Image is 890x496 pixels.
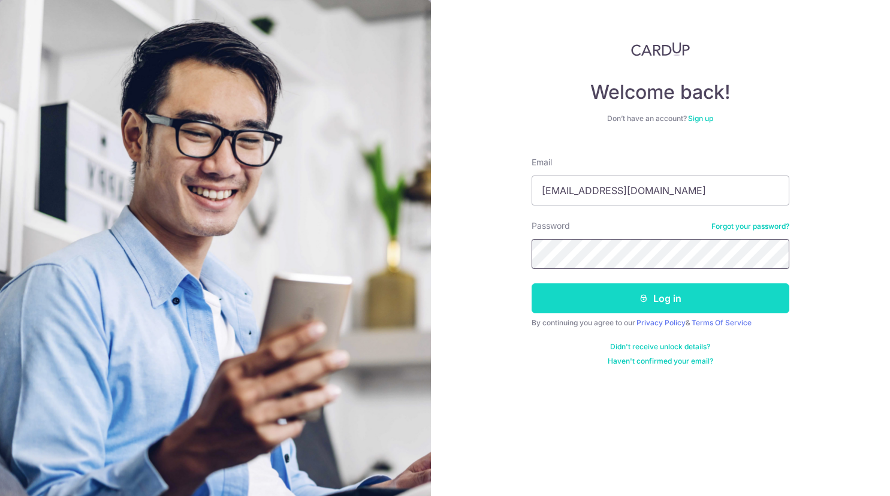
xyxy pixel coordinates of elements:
[532,80,789,104] h4: Welcome back!
[532,283,789,313] button: Log in
[692,318,752,327] a: Terms Of Service
[610,342,710,352] a: Didn't receive unlock details?
[532,220,570,232] label: Password
[532,176,789,205] input: Enter your Email
[532,156,552,168] label: Email
[532,318,789,328] div: By continuing you agree to our &
[711,222,789,231] a: Forgot your password?
[631,42,690,56] img: CardUp Logo
[636,318,686,327] a: Privacy Policy
[608,356,713,366] a: Haven't confirmed your email?
[688,114,713,123] a: Sign up
[532,114,789,123] div: Don’t have an account?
